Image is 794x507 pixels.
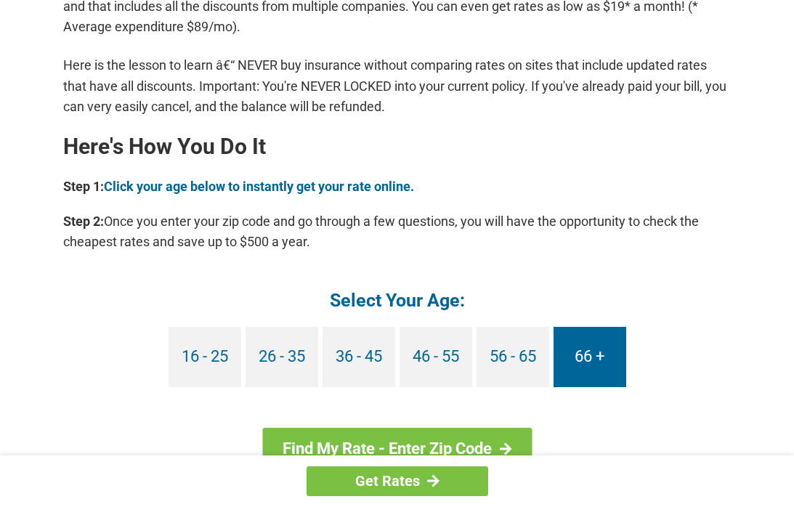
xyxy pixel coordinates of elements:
[63,179,104,194] b: Step 1:
[262,428,532,470] a: Find My Rate - Enter Zip Code
[307,466,488,496] a: Get Rates
[477,327,549,387] a: 56 - 65
[63,288,732,312] h4: Select Your Age:
[63,211,732,252] p: Once you enter your zip code and go through a few questions, you will have the opportunity to che...
[169,327,241,387] a: 16 - 25
[104,179,414,194] a: Click your age below to instantly get your rate online.
[323,327,395,387] a: 36 - 45
[246,327,318,387] a: 26 - 35
[554,327,626,387] a: 66 +
[63,55,732,116] p: Here is the lesson to learn â€“ NEVER buy insurance without comparing rates on sites that include...
[63,135,732,158] h2: Here's How You Do It
[63,214,104,229] b: Step 2:
[400,327,472,387] a: 46 - 55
